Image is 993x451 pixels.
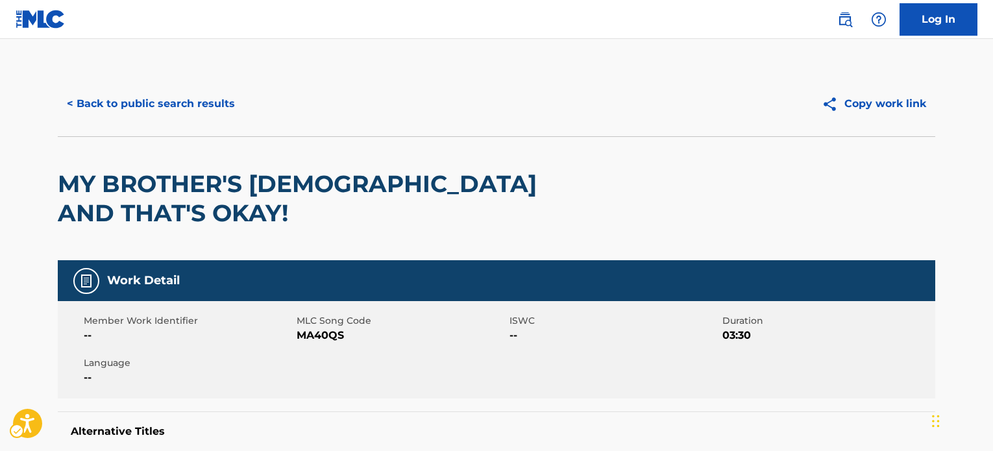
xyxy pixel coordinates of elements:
[84,328,293,343] span: --
[58,169,584,228] h2: MY BROTHER'S [DEMOGRAPHIC_DATA] AND THAT'S OKAY!
[71,425,922,438] h5: Alternative Titles
[16,10,66,29] img: MLC Logo
[932,402,940,441] div: Drag
[79,273,94,289] img: Work Detail
[837,12,853,27] img: search
[722,328,932,343] span: 03:30
[84,370,293,385] span: --
[822,96,844,112] img: Copy work link
[509,314,719,328] span: ISWC
[84,314,293,328] span: Member Work Identifier
[871,12,887,27] img: help
[84,356,293,370] span: Language
[928,389,993,451] div: Chat Widget
[297,314,506,328] span: MLC Song Code
[509,328,719,343] span: --
[107,273,180,288] h5: Work Detail
[58,88,244,120] button: < Back to public search results
[722,314,932,328] span: Duration
[928,389,993,451] iframe: Hubspot Iframe
[900,3,977,36] a: Log In
[297,328,506,343] span: MA40QS
[813,88,935,120] button: Copy work link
